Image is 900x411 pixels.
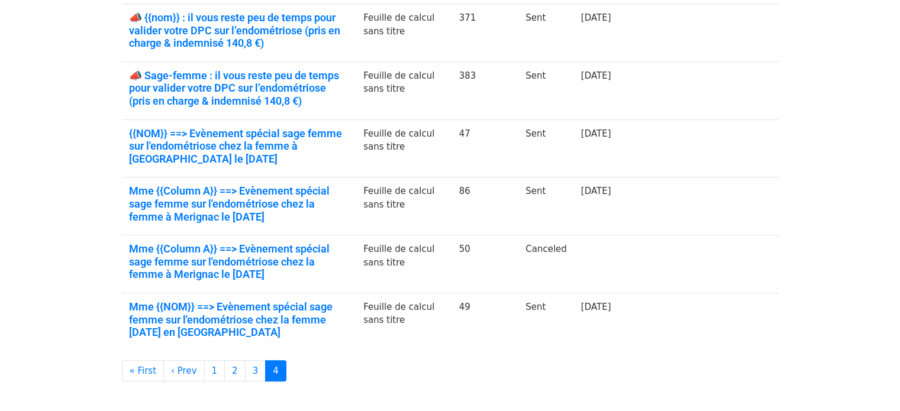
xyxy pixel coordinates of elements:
[129,11,350,50] a: 📣 {{nom}} : il vous reste peu de temps pour valider votre DPC sur l’endométriose (pris en charge ...
[356,235,451,293] td: Feuille de calcul sans titre
[518,293,574,350] td: Sent
[452,4,519,62] td: 371
[518,177,574,235] td: Sent
[452,177,519,235] td: 86
[129,300,350,339] a: Mme {{NOM}} ==> Evènement spécial sage femme sur l'endométriose chez la femme [DATE] en [GEOGRAPH...
[581,70,611,81] a: [DATE]
[581,186,611,196] a: [DATE]
[581,302,611,312] a: [DATE]
[356,119,451,177] td: Feuille de calcul sans titre
[129,185,350,223] a: Mme {{Column A}} ==> Evènement spécial sage femme sur l'endométriose chez la femme à Merignac le ...
[265,360,286,382] a: 4
[518,62,574,119] td: Sent
[356,293,451,350] td: Feuille de calcul sans titre
[129,127,350,166] a: {{NOM}} ==> Evènement spécial sage femme sur l'endométriose chez la femme à [GEOGRAPHIC_DATA] le ...
[581,12,611,23] a: [DATE]
[122,360,164,382] a: « First
[452,119,519,177] td: 47
[518,119,574,177] td: Sent
[841,354,900,411] iframe: Chat Widget
[518,235,574,293] td: Canceled
[452,235,519,293] td: 50
[129,242,350,281] a: Mme {{Column A}} ==> Evènement spécial sage femme sur l'endométriose chez la femme à Merignac le ...
[224,360,246,382] a: 2
[129,69,350,108] a: 📣 Sage-femme : il vous reste peu de temps pour valider votre DPC sur l’endométriose (pris en char...
[841,354,900,411] div: Widget de chat
[163,360,205,382] a: ‹ Prev
[518,4,574,62] td: Sent
[245,360,266,382] a: 3
[356,4,451,62] td: Feuille de calcul sans titre
[204,360,225,382] a: 1
[356,62,451,119] td: Feuille de calcul sans titre
[452,62,519,119] td: 383
[452,293,519,350] td: 49
[356,177,451,235] td: Feuille de calcul sans titre
[581,128,611,139] a: [DATE]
